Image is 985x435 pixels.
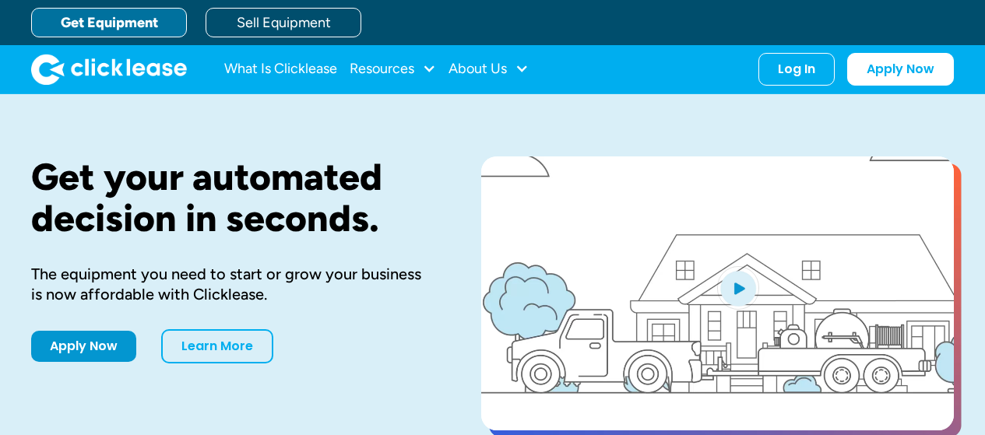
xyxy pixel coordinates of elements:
[778,61,815,77] div: Log In
[31,54,187,85] img: Clicklease logo
[350,54,436,85] div: Resources
[847,53,954,86] a: Apply Now
[31,264,431,304] div: The equipment you need to start or grow your business is now affordable with Clicklease.
[206,8,361,37] a: Sell Equipment
[717,266,759,310] img: Blue play button logo on a light blue circular background
[31,54,187,85] a: home
[161,329,273,363] a: Learn More
[449,54,529,85] div: About Us
[481,156,954,430] a: open lightbox
[31,8,187,37] a: Get Equipment
[31,331,136,362] a: Apply Now
[31,156,431,239] h1: Get your automated decision in seconds.
[224,54,337,85] a: What Is Clicklease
